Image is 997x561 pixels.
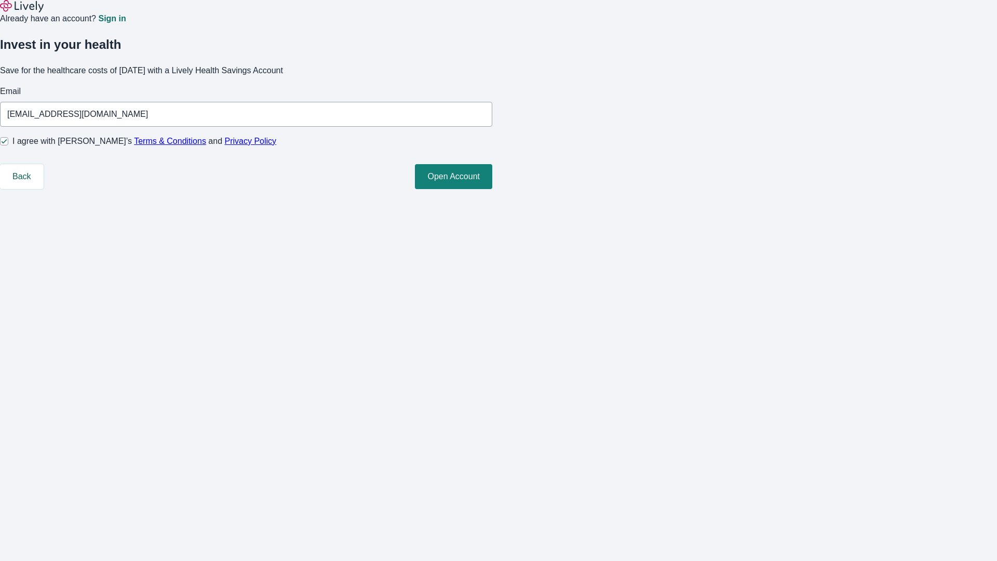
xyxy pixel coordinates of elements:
a: Terms & Conditions [134,137,206,145]
span: I agree with [PERSON_NAME]’s and [12,135,276,148]
button: Open Account [415,164,492,189]
a: Privacy Policy [225,137,277,145]
a: Sign in [98,15,126,23]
